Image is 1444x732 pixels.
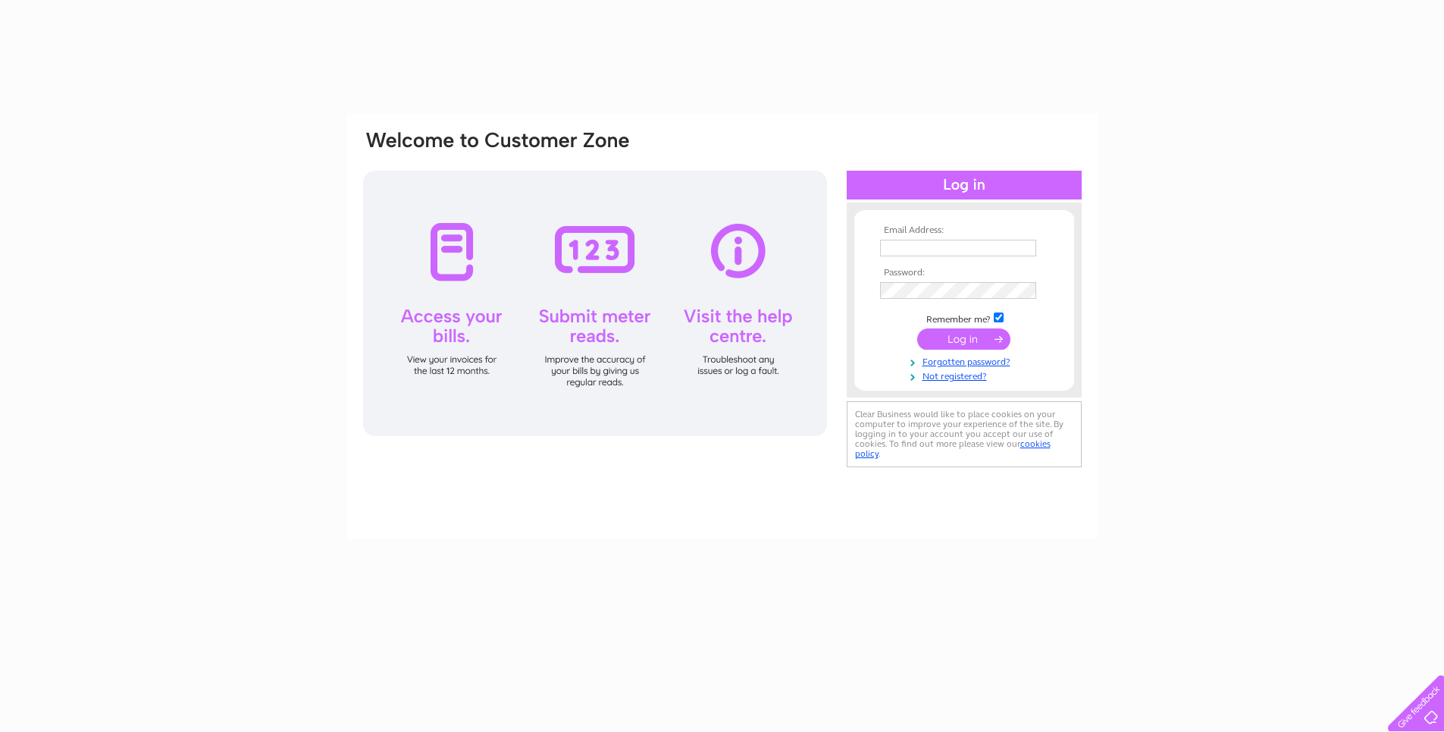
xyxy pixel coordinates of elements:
[917,328,1010,350] input: Submit
[847,401,1082,467] div: Clear Business would like to place cookies on your computer to improve your experience of the sit...
[855,438,1051,459] a: cookies policy
[876,268,1052,278] th: Password:
[876,310,1052,325] td: Remember me?
[876,225,1052,236] th: Email Address:
[880,368,1052,382] a: Not registered?
[880,353,1052,368] a: Forgotten password?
